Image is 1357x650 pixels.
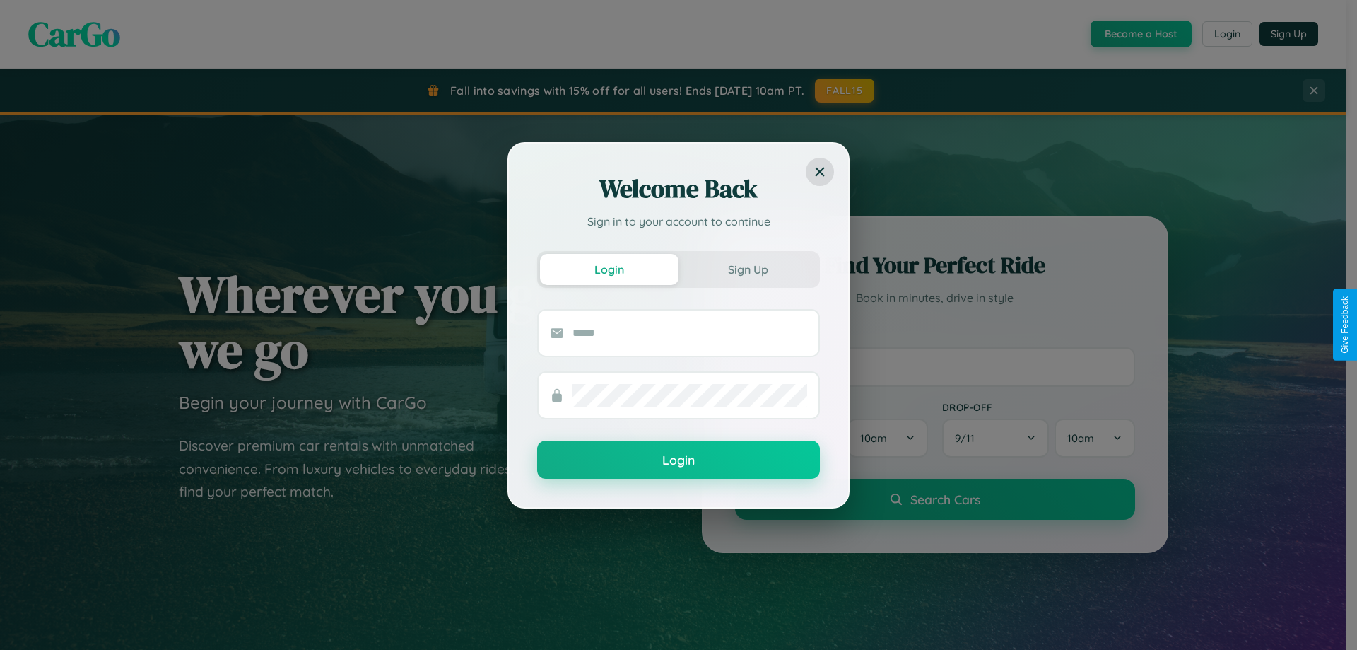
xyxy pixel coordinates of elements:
[678,254,817,285] button: Sign Up
[1340,296,1350,354] div: Give Feedback
[537,172,820,206] h2: Welcome Back
[537,441,820,479] button: Login
[537,213,820,230] p: Sign in to your account to continue
[540,254,678,285] button: Login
